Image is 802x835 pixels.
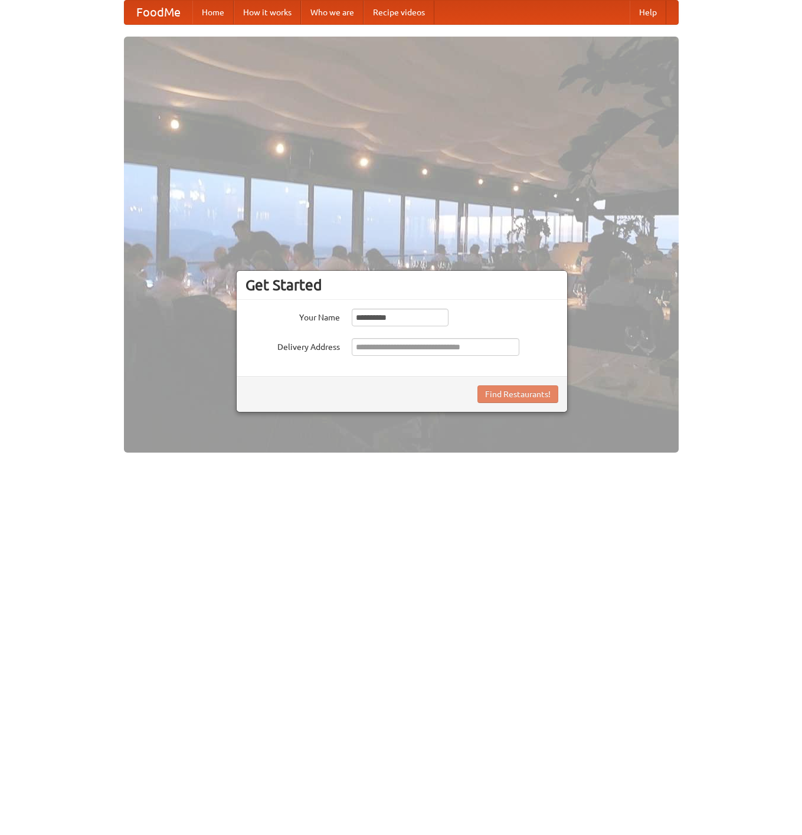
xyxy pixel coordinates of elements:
[125,1,192,24] a: FoodMe
[301,1,364,24] a: Who we are
[245,276,558,294] h3: Get Started
[364,1,434,24] a: Recipe videos
[245,338,340,353] label: Delivery Address
[630,1,666,24] a: Help
[245,309,340,323] label: Your Name
[477,385,558,403] button: Find Restaurants!
[192,1,234,24] a: Home
[234,1,301,24] a: How it works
